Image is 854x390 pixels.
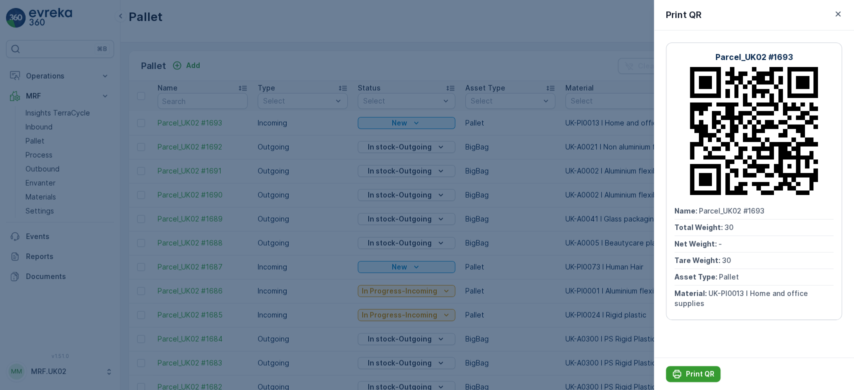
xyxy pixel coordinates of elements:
span: Net Weight : [674,239,718,248]
p: Parcel_UK02 #1693 [715,51,793,63]
span: Material : [674,289,708,297]
span: UK-PI0013 I Home and office supplies [674,289,810,307]
span: Parcel_UK02 #1693 [699,206,764,215]
span: - [718,239,722,248]
p: Print QR [686,369,714,379]
span: Asset Type : [674,272,719,281]
span: Name : [674,206,699,215]
span: 30 [724,223,733,231]
span: 30 [722,256,731,264]
span: Tare Weight : [674,256,722,264]
span: Total Weight : [674,223,724,231]
button: Print QR [666,366,720,382]
p: Print QR [666,8,701,22]
span: Pallet [719,272,739,281]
